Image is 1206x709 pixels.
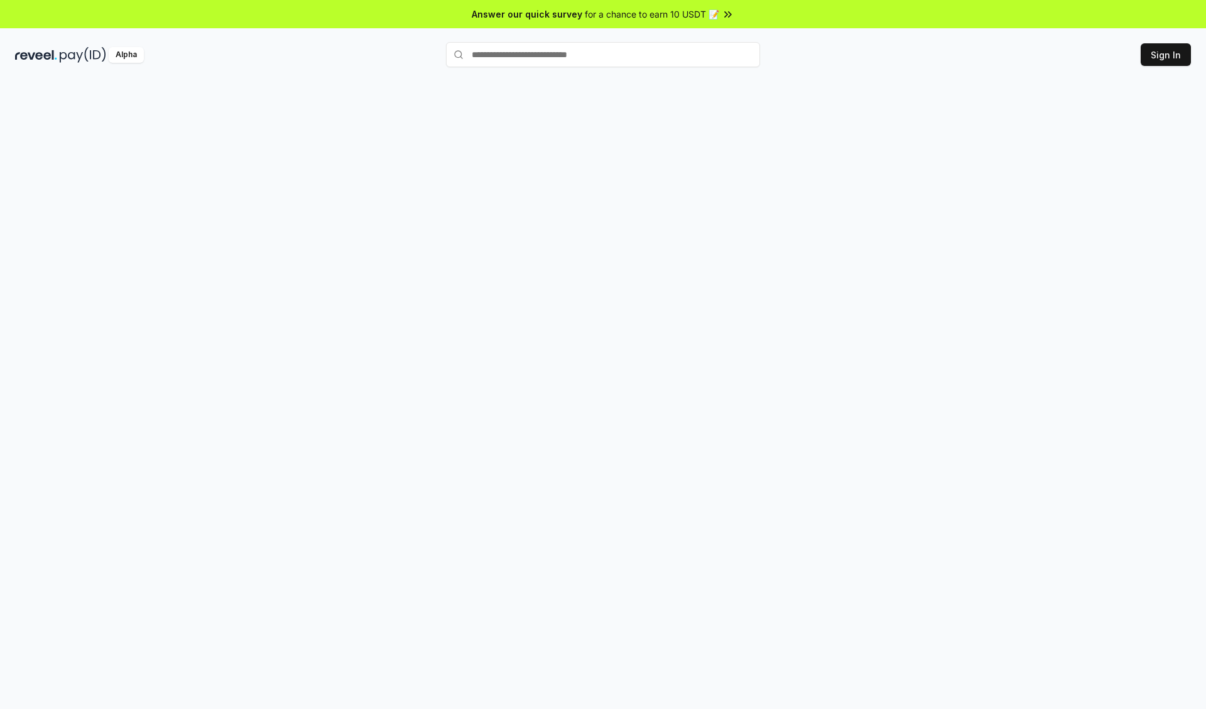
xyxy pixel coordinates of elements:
div: Alpha [109,47,144,63]
span: for a chance to earn 10 USDT 📝 [585,8,719,21]
img: reveel_dark [15,47,57,63]
img: pay_id [60,47,106,63]
button: Sign In [1141,43,1191,66]
span: Answer our quick survey [472,8,582,21]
